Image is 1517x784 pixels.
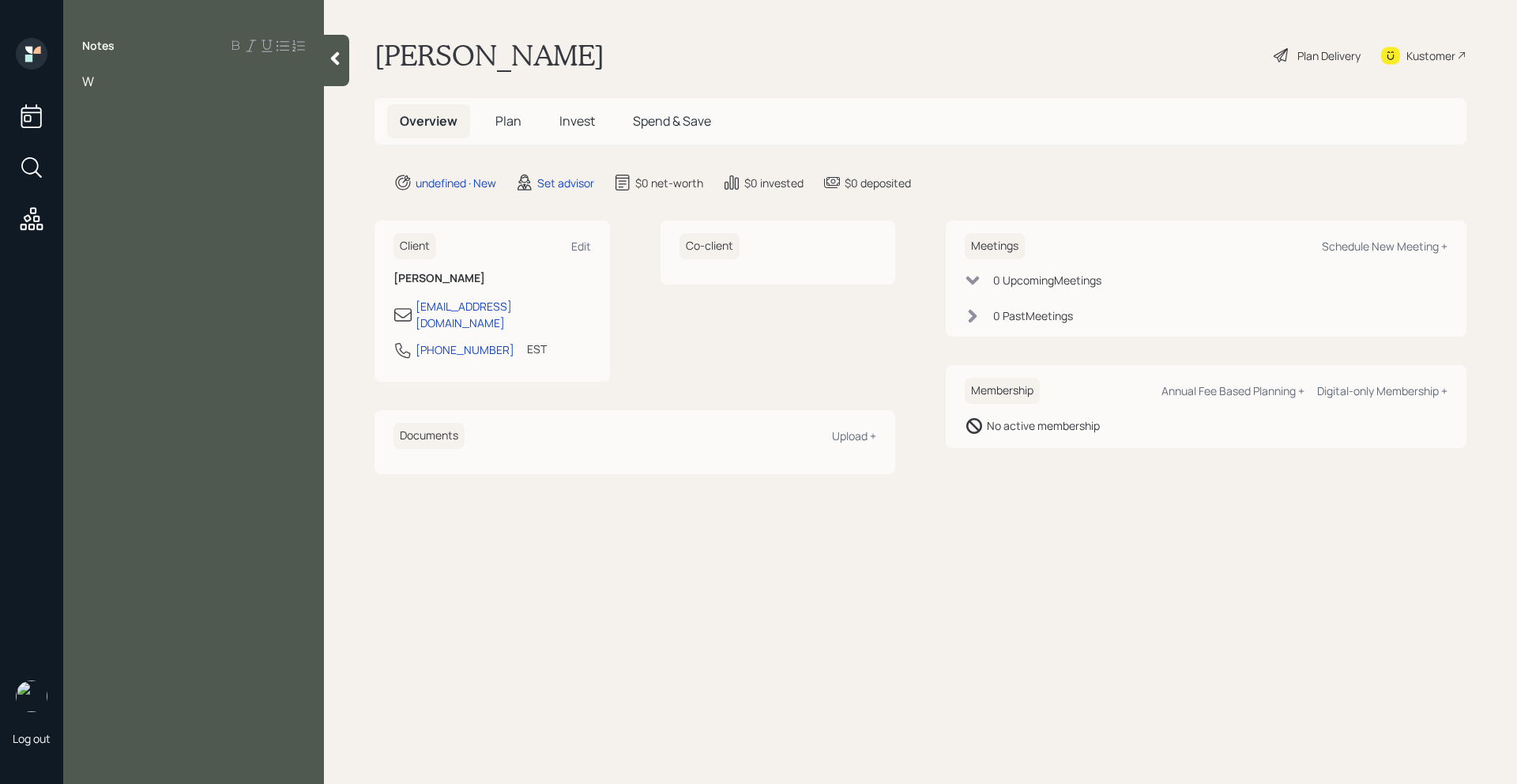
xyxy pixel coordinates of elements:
[965,233,1025,259] h6: Meetings
[635,175,703,191] div: $0 net-worth
[993,272,1101,288] div: 0 Upcoming Meeting s
[987,417,1100,434] div: No active membership
[416,298,591,331] div: [EMAIL_ADDRESS][DOMAIN_NAME]
[13,731,51,746] div: Log out
[495,112,521,130] span: Plan
[832,428,876,443] div: Upload +
[393,272,591,285] h6: [PERSON_NAME]
[633,112,711,130] span: Spend & Save
[527,341,547,357] div: EST
[400,112,457,130] span: Overview
[1297,47,1361,64] div: Plan Delivery
[559,112,595,130] span: Invest
[416,341,514,358] div: [PHONE_NUMBER]
[416,175,496,191] div: undefined · New
[375,38,604,73] h1: [PERSON_NAME]
[679,233,740,259] h6: Co-client
[1161,383,1304,398] div: Annual Fee Based Planning +
[1317,383,1447,398] div: Digital-only Membership +
[1322,239,1447,254] div: Schedule New Meeting +
[965,378,1040,404] h6: Membership
[393,423,465,449] h6: Documents
[744,175,804,191] div: $0 invested
[845,175,911,191] div: $0 deposited
[537,175,594,191] div: Set advisor
[993,307,1073,324] div: 0 Past Meeting s
[16,680,47,712] img: retirable_logo.png
[571,239,591,254] div: Edit
[1406,47,1455,64] div: Kustomer
[82,38,115,54] label: Notes
[82,73,94,90] span: W
[393,233,436,259] h6: Client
